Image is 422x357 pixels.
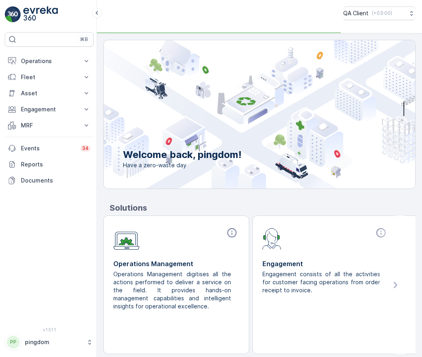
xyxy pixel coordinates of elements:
p: Events [21,144,76,152]
p: Engagement consists of all the activities for customer facing operations from order receipt to in... [262,270,382,294]
img: module-icon [113,227,139,250]
p: Welcome back, pingdom! [123,148,242,161]
button: QA Client(+03:00) [343,6,416,20]
span: v 1.51.1 [5,327,94,332]
p: Operations [21,57,78,65]
p: MRF [21,121,78,129]
span: Have a zero-waste day [123,161,242,169]
button: Operations [5,53,94,69]
p: Engagement [21,105,78,113]
img: module-icon [262,227,281,250]
img: logo_light-DOdMpM7g.png [23,6,58,23]
a: Reports [5,156,94,172]
p: Solutions [110,202,416,214]
button: MRF [5,117,94,133]
p: Fleet [21,73,78,81]
div: PP [7,336,20,349]
p: Asset [21,89,78,97]
p: Operations Management digitises all the actions performed to deliver a service on the field. It p... [113,270,233,310]
p: ⌘B [80,36,88,43]
p: Operations Management [113,259,239,269]
button: PPpingdom [5,334,94,351]
button: Engagement [5,101,94,117]
p: ( +03:00 ) [372,10,392,16]
p: Reports [21,160,90,168]
button: Fleet [5,69,94,85]
p: pingdom [25,338,82,346]
p: Engagement [262,259,388,269]
img: logo [5,6,21,23]
img: city illustration [68,40,415,189]
p: 34 [82,145,89,152]
p: Documents [21,176,90,185]
button: Asset [5,85,94,101]
a: Events34 [5,140,94,156]
a: Documents [5,172,94,189]
p: QA Client [343,9,369,17]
